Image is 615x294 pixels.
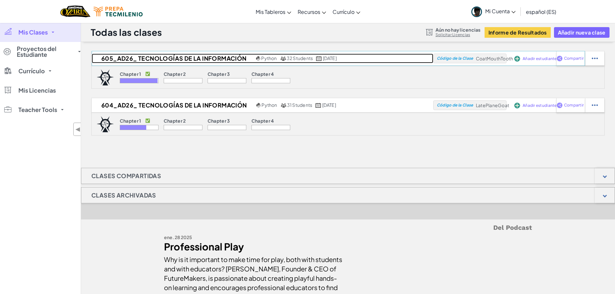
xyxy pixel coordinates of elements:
[523,57,559,61] span: Añadir estudiantes
[316,56,322,61] img: calendar.svg
[164,118,186,123] p: Chapter 2
[280,56,286,61] img: MultipleUsers.png
[164,233,343,242] div: ene. 28 2025
[81,168,171,184] h1: Clases Compartidas
[251,118,274,123] p: Chapter 4
[17,46,74,57] span: Proyectos del Estudiante
[323,55,337,61] span: [DATE]
[476,102,509,108] span: LatePlaneGoat
[92,54,433,63] a: 605_AD26_ Tecnologías de la Información Python 32 Students [DATE]
[18,29,48,35] span: Mis Clases
[18,68,45,74] span: Currículo
[256,103,261,108] img: python.png
[523,104,559,107] span: Añadir estudiantes
[514,56,520,62] img: IconAddStudents.svg
[97,116,114,132] img: logo
[298,8,320,15] span: Recursos
[120,71,141,76] p: Chapter 1
[208,118,230,123] p: Chapter 3
[75,125,81,134] span: ◀
[145,118,150,123] p: ✅
[315,103,321,108] img: calendar.svg
[256,8,285,15] span: Mis Tableros
[485,8,516,15] span: Mi Cuenta
[468,1,519,22] a: Mi Cuenta
[252,3,294,20] a: Mis Tableros
[436,32,481,37] a: Solicitar Licencias
[554,27,610,38] button: Añadir nueva clase
[564,56,584,60] span: Compartir
[92,54,254,63] h2: 605_AD26_ Tecnologías de la Información
[557,56,563,61] img: IconShare_Purple.svg
[92,100,433,110] a: 604_AD26_ Tecnologías de la Información Python 31 Students [DATE]
[592,56,598,61] img: IconStudentEllipsis.svg
[164,242,343,251] div: Professional Play
[322,102,336,108] span: [DATE]
[261,102,277,108] span: Python
[523,3,559,20] a: español (ES)
[18,87,56,93] span: Mis Licencias
[60,5,90,18] a: Ozaria by CodeCombat logo
[251,71,274,76] p: Chapter 4
[471,6,482,17] img: avatar
[437,56,473,60] span: Código de la Clase
[437,103,473,107] span: Código de la Clase
[81,187,166,203] h1: Clases archivadas
[476,56,513,61] span: CoatMouthTooth
[281,103,286,108] img: MultipleUsers.png
[485,27,551,38] button: Informe de Resultados
[592,102,598,108] img: IconStudentEllipsis.svg
[294,3,329,20] a: Recursos
[329,3,364,20] a: Currículo
[514,103,520,108] img: IconAddStudents.svg
[18,107,57,113] span: Teacher Tools
[208,71,230,76] p: Chapter 3
[94,7,143,16] img: Tecmilenio logo
[287,55,313,61] span: 32 Students
[261,55,277,61] span: Python
[60,5,90,18] img: Home
[164,71,186,76] p: Chapter 2
[333,8,354,15] span: Currículo
[145,71,150,76] p: ✅
[256,56,261,61] img: python.png
[97,69,114,86] img: logo
[287,102,313,108] span: 31 Students
[91,26,162,38] h1: Todas las clases
[92,100,255,110] h2: 604_AD26_ Tecnologías de la Información
[526,8,556,15] span: español (ES)
[120,118,141,123] p: Chapter 1
[557,102,563,108] img: IconShare_Purple.svg
[564,103,584,107] span: Compartir
[164,223,532,233] h5: Del Podcast
[436,27,481,32] span: Aún no hay licencias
